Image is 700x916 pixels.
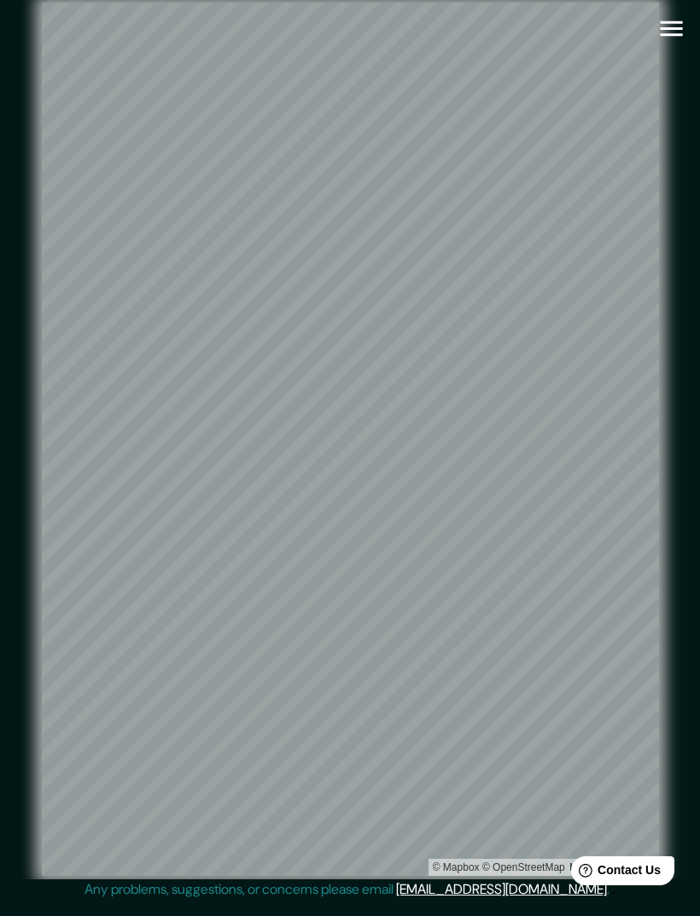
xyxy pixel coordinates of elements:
[548,849,681,897] iframe: Help widget launcher
[42,3,659,876] canvas: Map
[396,880,607,898] a: [EMAIL_ADDRESS][DOMAIN_NAME]
[85,879,610,900] p: Any problems, suggestions, or concerns please email .
[433,861,480,873] a: Mapbox
[482,861,565,873] a: OpenStreetMap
